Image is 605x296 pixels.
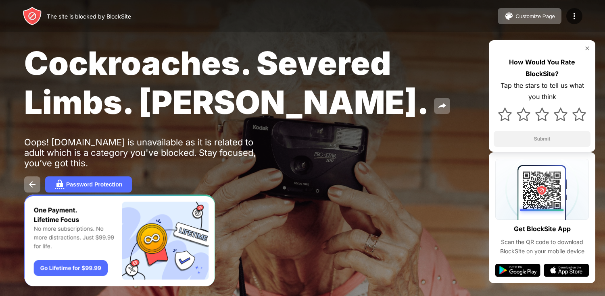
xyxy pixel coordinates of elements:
div: Tap the stars to tell us what you think [494,80,590,103]
img: star.svg [535,108,549,121]
img: password.svg [55,180,65,189]
img: rate-us-close.svg [584,45,590,52]
button: Customize Page [498,8,561,24]
img: share.svg [437,101,447,111]
img: star.svg [498,108,512,121]
div: Customize Page [515,13,555,19]
div: Scan the QR code to download BlockSite on your mobile device [495,238,589,256]
div: Password Protection [66,181,122,188]
button: Password Protection [45,176,132,193]
iframe: Banner [24,195,215,287]
div: How Would You Rate BlockSite? [494,56,590,80]
button: Submit [494,131,590,147]
img: app-store.svg [544,264,589,277]
img: menu-icon.svg [570,11,579,21]
img: star.svg [572,108,586,121]
span: Cockroaches. Severed Limbs. [PERSON_NAME]. [24,43,429,122]
img: back.svg [27,180,37,189]
img: star.svg [554,108,567,121]
img: header-logo.svg [23,6,42,26]
img: star.svg [517,108,530,121]
div: Oops! [DOMAIN_NAME] is unavailable as it is related to adult which is a category you've blocked. ... [24,137,273,168]
img: pallet.svg [504,11,514,21]
div: The site is blocked by BlockSite [47,13,131,20]
img: google-play.svg [495,264,540,277]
